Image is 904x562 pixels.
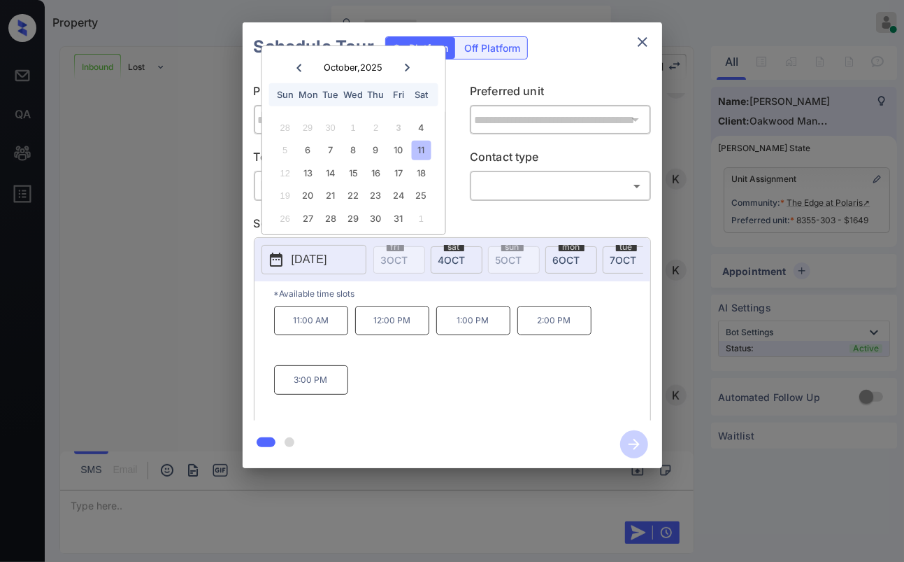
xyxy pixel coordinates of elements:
div: In Person [257,174,431,197]
p: 2:00 PM [517,306,591,335]
h2: Schedule Tour [243,22,385,71]
div: Not available Sunday, October 12th, 2025 [275,164,294,183]
div: month 2025-10 [266,116,440,230]
div: Not available Sunday, September 28th, 2025 [275,118,294,137]
div: Not available Sunday, October 26th, 2025 [275,209,294,228]
div: Choose Wednesday, October 29th, 2025 [344,209,363,228]
div: Choose Wednesday, October 22nd, 2025 [344,186,363,205]
div: Choose Saturday, October 4th, 2025 [412,118,431,137]
p: [DATE] [292,251,327,268]
div: Choose Saturday, October 11th, 2025 [412,141,431,160]
div: Not available Saturday, November 1st, 2025 [412,209,431,228]
p: Preferred community [254,83,435,105]
span: tue [616,243,637,251]
div: Choose Thursday, October 9th, 2025 [366,141,385,160]
span: 7 OCT [610,254,637,266]
div: Tue [321,85,340,104]
span: sat [444,243,464,251]
p: *Available time slots [274,281,650,306]
div: Sat [412,85,431,104]
p: Tour type [254,148,435,171]
p: 3:00 PM [274,365,348,395]
div: Choose Monday, October 6th, 2025 [299,141,317,160]
div: Not available Monday, September 29th, 2025 [299,118,317,137]
div: Not available Wednesday, October 1st, 2025 [344,118,363,137]
div: date-select [603,246,654,274]
div: date-select [545,246,597,274]
div: Sun [275,85,294,104]
div: Wed [344,85,363,104]
div: On Platform [386,37,455,59]
div: Choose Friday, October 24th, 2025 [389,186,408,205]
p: Contact type [470,148,651,171]
button: close [629,28,657,56]
div: Choose Wednesday, October 8th, 2025 [344,141,363,160]
span: 6 OCT [553,254,580,266]
div: Choose Tuesday, October 28th, 2025 [321,209,340,228]
div: Choose Tuesday, October 21st, 2025 [321,186,340,205]
div: Choose Monday, October 27th, 2025 [299,209,317,228]
div: Not available Friday, October 3rd, 2025 [389,118,408,137]
div: Choose Tuesday, October 14th, 2025 [321,164,340,183]
div: Choose Monday, October 13th, 2025 [299,164,317,183]
div: Choose Thursday, October 30th, 2025 [366,209,385,228]
div: Choose Friday, October 10th, 2025 [389,141,408,160]
div: Choose Friday, October 31st, 2025 [389,209,408,228]
button: [DATE] [261,245,366,274]
p: 12:00 PM [355,306,429,335]
button: btn-next [612,426,657,463]
p: 11:00 AM [274,306,348,335]
div: Fri [389,85,408,104]
div: Choose Tuesday, October 7th, 2025 [321,141,340,160]
div: Choose Thursday, October 16th, 2025 [366,164,385,183]
p: Preferred unit [470,83,651,105]
p: 1:00 PM [436,306,510,335]
div: Not available Sunday, October 5th, 2025 [275,141,294,160]
p: Select slot [254,215,651,237]
div: date-select [431,246,482,274]
div: October , 2025 [324,62,382,73]
div: Not available Tuesday, September 30th, 2025 [321,118,340,137]
div: Not available Thursday, October 2nd, 2025 [366,118,385,137]
div: Choose Friday, October 17th, 2025 [389,164,408,183]
div: Choose Wednesday, October 15th, 2025 [344,164,363,183]
div: Thu [366,85,385,104]
div: Choose Thursday, October 23rd, 2025 [366,186,385,205]
div: Choose Saturday, October 25th, 2025 [412,186,431,205]
div: Not available Sunday, October 19th, 2025 [275,186,294,205]
div: Off Platform [457,37,527,59]
div: Choose Monday, October 20th, 2025 [299,186,317,205]
div: Mon [299,85,317,104]
span: 4 OCT [438,254,466,266]
span: mon [559,243,584,251]
div: Choose Saturday, October 18th, 2025 [412,164,431,183]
